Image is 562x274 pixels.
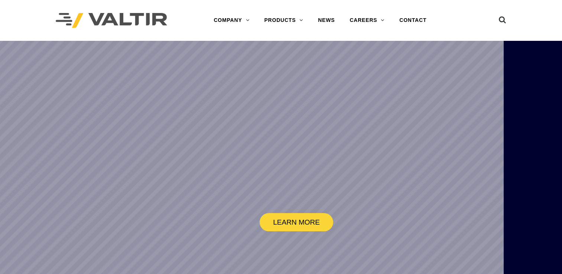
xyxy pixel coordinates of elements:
a: COMPANY [206,13,257,28]
a: CONTACT [392,13,434,28]
a: CAREERS [342,13,392,28]
a: LEARN MORE [260,213,333,231]
img: Valtir [56,13,167,28]
a: PRODUCTS [257,13,311,28]
a: NEWS [311,13,342,28]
